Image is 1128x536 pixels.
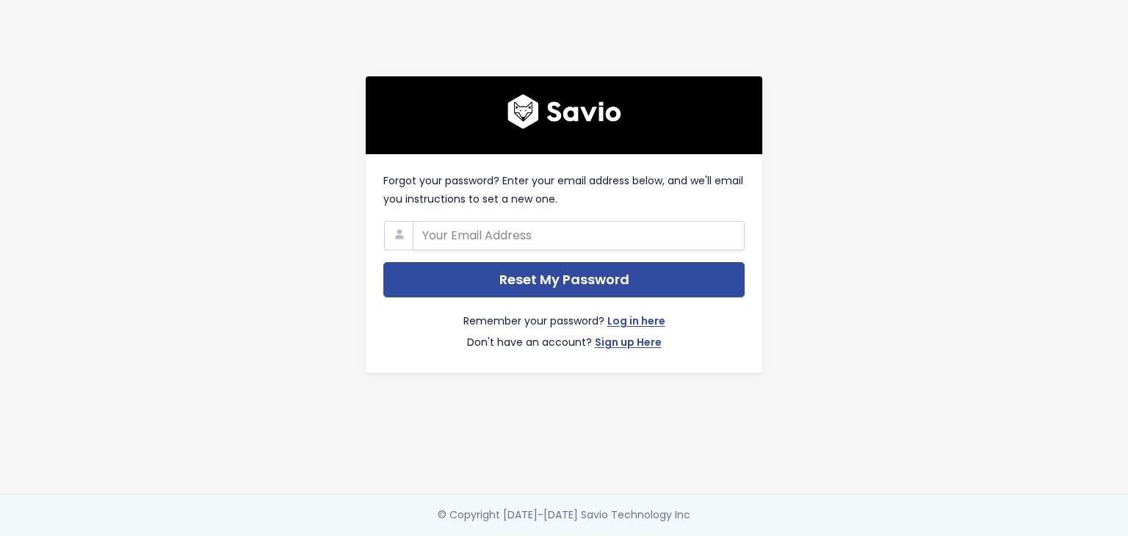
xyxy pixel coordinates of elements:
p: Forgot your password? Enter your email address below, and we'll email you instructions to set a n... [383,172,745,209]
div: © Copyright [DATE]-[DATE] Savio Technology Inc [438,506,690,524]
input: Reset My Password [383,262,745,298]
div: Remember your password? Don't have an account? [383,297,745,355]
input: Your Email Address [413,221,745,250]
a: Sign up Here [595,333,662,355]
a: Log in here [607,312,665,333]
img: logo600x187.a314fd40982d.png [507,94,621,129]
